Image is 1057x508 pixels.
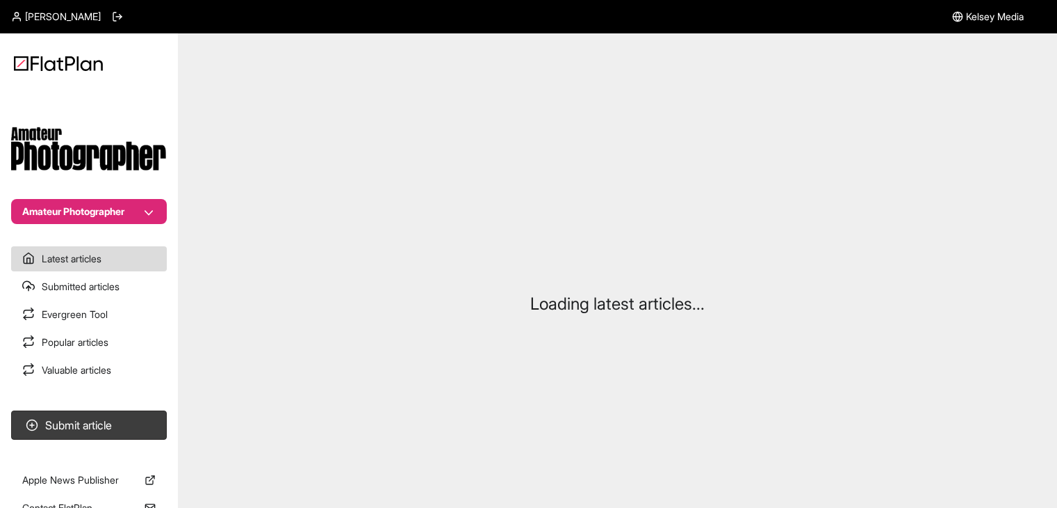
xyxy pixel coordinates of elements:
[11,411,167,440] button: Submit article
[11,246,167,271] a: Latest articles
[11,302,167,327] a: Evergreen Tool
[11,468,167,493] a: Apple News Publisher
[11,199,167,224] button: Amateur Photographer
[11,330,167,355] a: Popular articles
[11,10,101,24] a: [PERSON_NAME]
[25,10,101,24] span: [PERSON_NAME]
[11,358,167,383] a: Valuable articles
[530,293,705,315] p: Loading latest articles...
[14,56,103,71] img: Logo
[11,127,167,171] img: Publication Logo
[11,274,167,299] a: Submitted articles
[966,10,1024,24] span: Kelsey Media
